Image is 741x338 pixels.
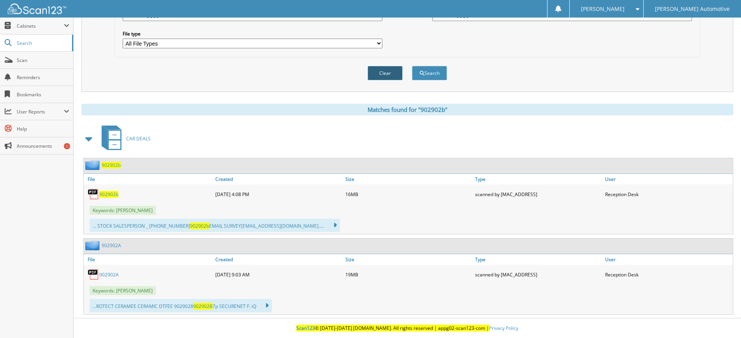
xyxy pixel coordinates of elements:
[17,74,69,81] span: Reminders
[489,325,518,331] a: Privacy Policy
[102,162,121,168] a: 902902b
[17,91,69,98] span: Bookmarks
[90,286,156,295] span: Keywords: [PERSON_NAME]
[213,186,343,202] div: [DATE] 4:08 PM
[368,66,403,80] button: Clear
[102,242,121,249] a: 902902A
[213,254,343,265] a: Created
[97,123,151,154] a: CAR DEALS
[655,7,730,11] span: [PERSON_NAME] Automotive
[603,186,733,202] div: Reception Desk
[90,206,156,215] span: Keywords: [PERSON_NAME]
[90,299,272,312] div: ...ROTECT CERAMEE CERAMIC DTFEE 9029028 7p SECURENET F: iQ
[473,254,603,265] a: Type
[473,267,603,282] div: scanned by [MAC_ADDRESS]
[343,267,473,282] div: 19MB
[190,223,209,229] span: 902902b
[84,254,213,265] a: File
[603,254,733,265] a: User
[193,303,213,310] span: 902902B
[123,30,382,37] label: File type
[296,325,489,331] a: © [DATE]-[DATE] [DOMAIN_NAME]. All rights reserved | appg02-scan123-com |
[473,174,603,184] a: Type
[99,191,118,198] a: 902902b
[343,254,473,265] a: Size
[343,174,473,184] a: Size
[99,271,119,278] a: 902902A
[17,23,64,29] span: Cabinets
[296,325,315,331] span: Scan123
[17,143,69,149] span: Announcements
[17,126,69,132] span: Help
[90,219,340,232] div: ... STOCK SALESPERSON _ [PHONE_NUMBER] EMAIL SURVEY [EMAIL_ADDRESS][DOMAIN_NAME] .....
[473,186,603,202] div: scanned by [MAC_ADDRESS]
[81,104,733,115] div: Matches found for "902902b"
[8,4,66,14] img: scan123-logo-white.svg
[17,108,64,115] span: User Reports
[213,174,343,184] a: Created
[17,40,68,46] span: Search
[88,188,99,200] img: PDF.png
[702,301,741,338] iframe: Chat Widget
[343,186,473,202] div: 16MB
[213,267,343,282] div: [DATE] 9:03 AM
[126,135,151,142] span: CAR DEALS
[581,7,625,11] span: [PERSON_NAME]
[84,174,213,184] a: File
[64,143,70,149] div: 1
[603,174,733,184] a: User
[85,241,102,250] img: folder2.png
[85,160,102,170] img: folder2.png
[412,66,447,80] button: Search
[603,267,733,282] div: Reception Desk
[88,269,99,280] img: PDF.png
[17,57,69,64] span: Scan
